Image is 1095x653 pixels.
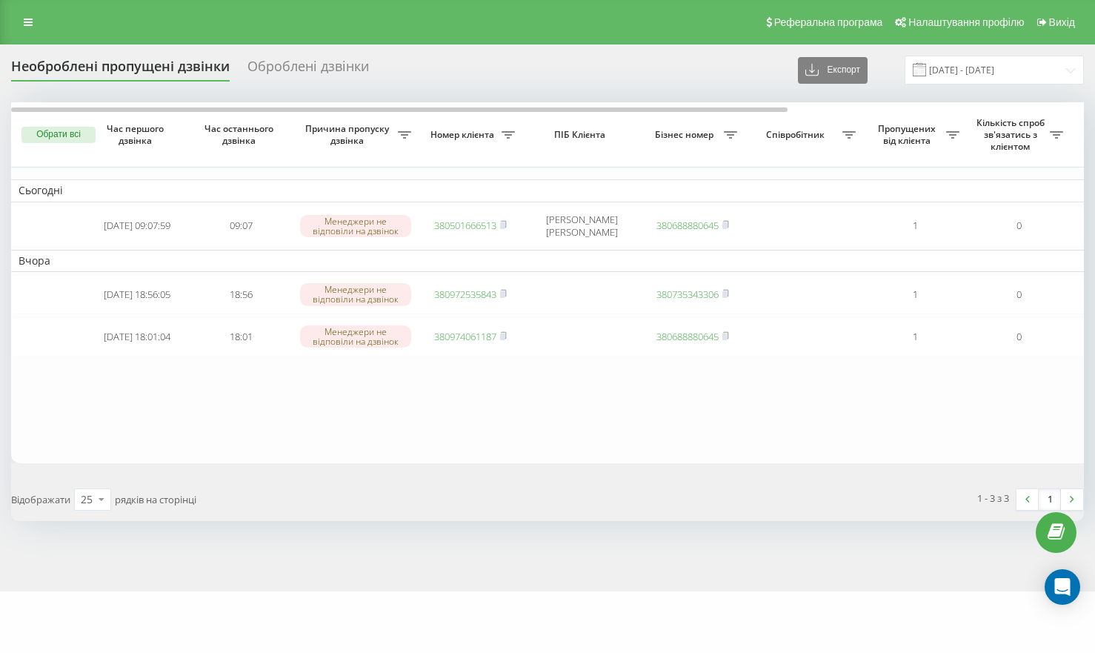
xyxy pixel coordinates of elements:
span: Час першого дзвінка [97,123,177,146]
div: Оброблені дзвінки [247,59,369,82]
td: 1 [863,205,967,247]
span: Пропущених від клієнта [871,123,946,146]
span: Бізнес номер [648,129,724,141]
td: 18:01 [189,317,293,357]
div: Open Intercom Messenger [1045,569,1080,605]
span: Час останнього дзвінка [201,123,281,146]
td: 0 [967,317,1071,357]
span: Співробітник [752,129,842,141]
span: Кількість спроб зв'язатись з клієнтом [974,117,1050,152]
td: 09:07 [189,205,293,247]
div: Менеджери не відповіли на дзвінок [300,325,411,348]
a: 380735343306 [656,288,719,301]
span: Вихід [1049,16,1075,28]
td: [DATE] 18:56:05 [85,275,189,314]
div: Менеджери не відповіли на дзвінок [300,283,411,305]
div: 1 - 3 з 3 [977,491,1009,506]
div: Необроблені пропущені дзвінки [11,59,230,82]
span: Відображати [11,493,70,506]
button: Обрати всі [21,127,96,143]
span: Налаштування профілю [908,16,1024,28]
span: Реферальна програма [774,16,883,28]
button: Експорт [798,57,868,84]
td: [DATE] 09:07:59 [85,205,189,247]
a: 380972535843 [434,288,496,301]
td: 0 [967,275,1071,314]
span: ПІБ Клієнта [535,129,628,141]
a: 380688880645 [656,219,719,232]
a: 380688880645 [656,330,719,343]
span: Причина пропуску дзвінка [300,123,398,146]
div: Менеджери не відповіли на дзвінок [300,215,411,237]
td: 18:56 [189,275,293,314]
span: рядків на сторінці [115,493,196,506]
td: [DATE] 18:01:04 [85,317,189,357]
td: 0 [967,205,1071,247]
td: 1 [863,317,967,357]
div: 25 [81,492,93,507]
a: 380974061187 [434,330,496,343]
td: [PERSON_NAME] [PERSON_NAME] [522,205,641,247]
span: Номер клієнта [426,129,502,141]
td: 1 [863,275,967,314]
a: 380501666513 [434,219,496,232]
a: 1 [1039,489,1061,510]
